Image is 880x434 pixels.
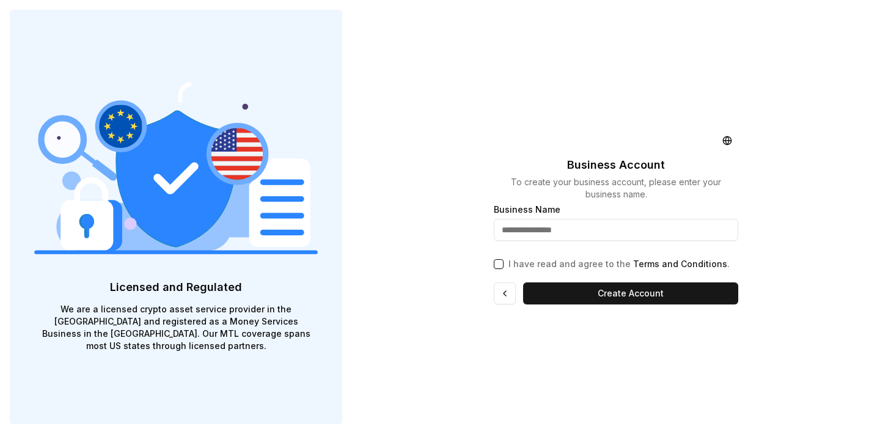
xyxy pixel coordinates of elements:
a: Terms and Conditions [633,259,727,269]
p: To create your business account, please enter your business name. [494,176,738,200]
button: Create Account [523,282,738,304]
p: We are a licensed crypto asset service provider in the [GEOGRAPHIC_DATA] and registered as a Mone... [34,303,318,352]
p: Business Name [494,205,738,214]
p: Business Account [567,156,665,174]
p: Licensed and Regulated [34,279,318,296]
p: I have read and agree to the . [508,258,730,270]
